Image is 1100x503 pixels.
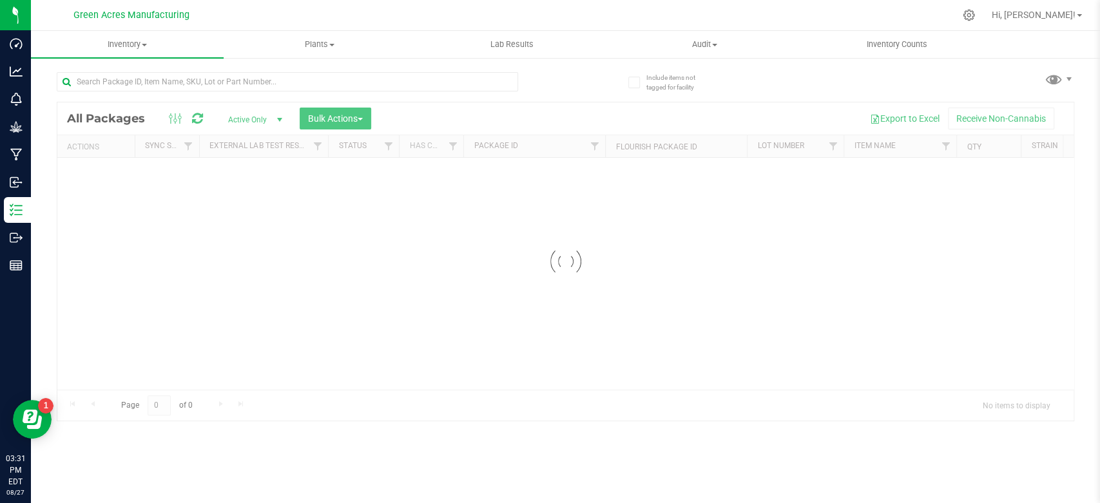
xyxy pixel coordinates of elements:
span: Include items not tagged for facility [646,73,710,92]
a: Inventory [31,31,224,58]
inline-svg: Reports [10,259,23,272]
iframe: Resource center unread badge [38,398,53,413]
a: Audit [608,31,801,58]
inline-svg: Dashboard [10,37,23,50]
a: Plants [224,31,416,58]
a: Lab Results [416,31,608,58]
inline-svg: Grow [10,120,23,133]
span: Inventory [31,39,224,50]
inline-svg: Outbound [10,231,23,244]
input: Search Package ID, Item Name, SKU, Lot or Part Number... [57,72,518,91]
p: 03:31 PM EDT [6,453,25,488]
a: Inventory Counts [800,31,993,58]
inline-svg: Inbound [10,176,23,189]
inline-svg: Analytics [10,65,23,78]
span: Inventory Counts [849,39,945,50]
span: Plants [224,39,416,50]
inline-svg: Monitoring [10,93,23,106]
iframe: Resource center [13,400,52,439]
span: Green Acres Manufacturing [73,10,189,21]
span: Hi, [PERSON_NAME]! [992,10,1076,20]
inline-svg: Inventory [10,204,23,216]
div: Manage settings [961,9,977,21]
span: Audit [609,39,800,50]
inline-svg: Manufacturing [10,148,23,161]
p: 08/27 [6,488,25,497]
span: Lab Results [473,39,551,50]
